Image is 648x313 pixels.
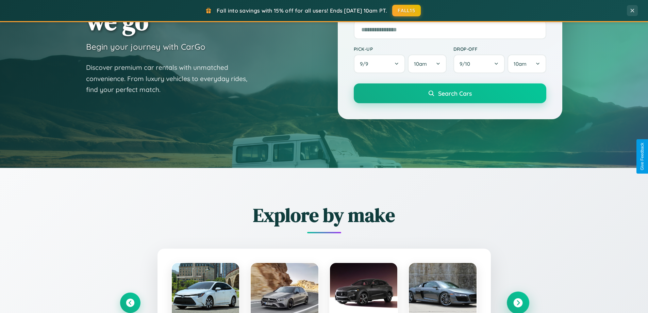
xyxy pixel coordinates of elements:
[354,54,405,73] button: 9/9
[438,90,472,97] span: Search Cars
[514,61,527,67] span: 10am
[408,54,446,73] button: 10am
[217,7,387,14] span: Fall into savings with 15% off for all users! Ends [DATE] 10am PT.
[460,61,473,67] span: 9 / 10
[120,202,528,228] h2: Explore by make
[453,54,505,73] button: 9/10
[508,54,546,73] button: 10am
[86,42,205,52] h3: Begin your journey with CarGo
[392,5,421,16] button: FALL15
[453,46,546,52] label: Drop-off
[414,61,427,67] span: 10am
[354,46,447,52] label: Pick-up
[360,61,371,67] span: 9 / 9
[640,143,645,170] div: Give Feedback
[86,62,256,95] p: Discover premium car rentals with unmatched convenience. From luxury vehicles to everyday rides, ...
[354,83,546,103] button: Search Cars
